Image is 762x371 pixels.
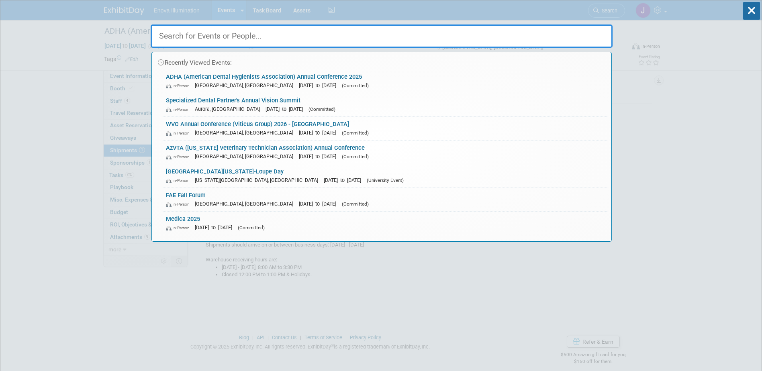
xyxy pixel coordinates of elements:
[195,153,297,159] span: [GEOGRAPHIC_DATA], [GEOGRAPHIC_DATA]
[166,225,193,230] span: In-Person
[266,106,307,112] span: [DATE] to [DATE]
[324,177,365,183] span: [DATE] to [DATE]
[342,83,369,88] span: (Committed)
[299,82,340,88] span: [DATE] to [DATE]
[162,69,607,93] a: ADHA (American Dental Hygienists Association) Annual Conference 2025 In-Person [GEOGRAPHIC_DATA],...
[166,154,193,159] span: In-Person
[162,117,607,140] a: WVC Annual Conference (Viticus Group) 2026 - [GEOGRAPHIC_DATA] In-Person [GEOGRAPHIC_DATA], [GEOG...
[166,178,193,183] span: In-Person
[299,153,340,159] span: [DATE] to [DATE]
[151,24,613,48] input: Search for Events or People...
[195,224,236,230] span: [DATE] to [DATE]
[342,154,369,159] span: (Committed)
[195,106,264,112] span: Aurora, [GEOGRAPHIC_DATA]
[195,177,322,183] span: [US_STATE][GEOGRAPHIC_DATA], [GEOGRAPHIC_DATA]
[342,201,369,207] span: (Committed)
[162,93,607,116] a: Specialized Dental Partner's Annual Vision Summit In-Person Aurora, [GEOGRAPHIC_DATA] [DATE] to [...
[238,225,265,230] span: (Committed)
[195,82,297,88] span: [GEOGRAPHIC_DATA], [GEOGRAPHIC_DATA]
[195,130,297,136] span: [GEOGRAPHIC_DATA], [GEOGRAPHIC_DATA]
[166,107,193,112] span: In-Person
[166,130,193,136] span: In-Person
[195,201,297,207] span: [GEOGRAPHIC_DATA], [GEOGRAPHIC_DATA]
[162,212,607,235] a: Medica 2025 In-Person [DATE] to [DATE] (Committed)
[299,130,340,136] span: [DATE] to [DATE]
[308,106,335,112] span: (Committed)
[162,188,607,211] a: FAE Fall Forum In-Person [GEOGRAPHIC_DATA], [GEOGRAPHIC_DATA] [DATE] to [DATE] (Committed)
[299,201,340,207] span: [DATE] to [DATE]
[156,52,607,69] div: Recently Viewed Events:
[166,202,193,207] span: In-Person
[367,177,404,183] span: (University Event)
[166,83,193,88] span: In-Person
[162,164,607,188] a: [GEOGRAPHIC_DATA][US_STATE]-Loupe Day In-Person [US_STATE][GEOGRAPHIC_DATA], [GEOGRAPHIC_DATA] [D...
[162,141,607,164] a: AzVTA ([US_STATE] Veterinary Technician Association) Annual Conference In-Person [GEOGRAPHIC_DATA...
[342,130,369,136] span: (Committed)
